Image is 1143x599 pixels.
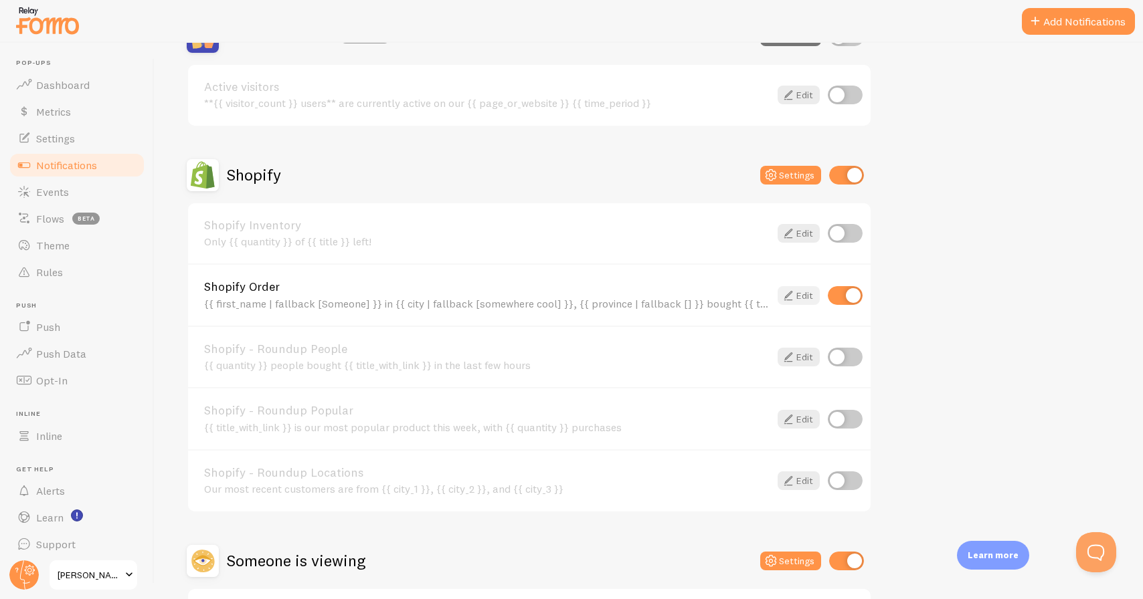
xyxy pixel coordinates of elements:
a: [PERSON_NAME] [48,559,139,591]
a: Shopify Order [204,281,770,293]
a: Edit [778,224,820,243]
div: {{ quantity }} people bought {{ title_with_link }} in the last few hours [204,359,770,371]
h2: Someone is viewing [227,550,365,571]
span: Pop-ups [16,59,146,68]
button: Settings [760,166,821,185]
a: Events [8,178,146,205]
a: Shopify Inventory [204,219,770,231]
a: Notifications [8,152,146,178]
span: Learn [36,511,64,524]
div: **{{ visitor_count }} users** are currently active on our {{ page_or_website }} {{ time_period }} [204,97,770,109]
div: Only {{ quantity }} of {{ title }} left! [204,235,770,247]
span: Support [36,537,76,551]
a: Edit [778,286,820,305]
span: Inline [16,410,146,418]
span: Rules [36,265,63,279]
button: Settings [760,552,821,570]
div: {{ first_name | fallback [Someone] }} in {{ city | fallback [somewhere cool] }}, {{ province | fa... [204,297,770,310]
a: Edit [778,348,820,366]
div: {{ title_with_link }} is our most popular product this week, with {{ quantity }} purchases [204,421,770,433]
a: Settings [8,125,146,152]
a: Inline [8,423,146,449]
img: fomo-relay-logo-orange.svg [14,3,81,37]
a: Edit [778,471,820,490]
span: Get Help [16,465,146,474]
a: Metrics [8,98,146,125]
span: Theme [36,239,70,252]
iframe: Help Scout Beacon - Open [1076,532,1116,572]
a: Support [8,531,146,558]
a: Push Data [8,340,146,367]
span: Push [36,320,60,334]
span: Opt-In [36,374,68,387]
span: Events [36,185,69,199]
a: Edit [778,410,820,429]
a: Theme [8,232,146,259]
span: Settings [36,132,75,145]
a: Active visitors [204,81,770,93]
img: Someone is viewing [187,545,219,577]
a: Push [8,314,146,340]
span: Notifications [36,158,97,172]
a: Shopify - Roundup Popular [204,404,770,416]
a: Shopify - Roundup Locations [204,467,770,479]
div: Learn more [957,541,1029,570]
span: Metrics [36,105,71,118]
div: Our most recent customers are from {{ city_1 }}, {{ city_2 }}, and {{ city_3 }} [204,483,770,495]
span: Inline [36,429,62,443]
span: Push [16,302,146,310]
span: Flows [36,212,64,225]
a: Dashboard [8,72,146,98]
img: Shopify [187,159,219,191]
a: Opt-In [8,367,146,394]
h2: Shopify [227,164,281,185]
a: Alerts [8,477,146,504]
span: Dashboard [36,78,90,92]
svg: <p>Watch New Feature Tutorials!</p> [71,509,83,521]
span: Alerts [36,484,65,497]
span: Push Data [36,347,86,360]
a: Edit [778,86,820,104]
a: Flows beta [8,205,146,232]
p: Learn more [968,549,1019,562]
span: [PERSON_NAME] [58,567,121,583]
span: beta [72,213,100,225]
a: Shopify - Roundup People [204,343,770,355]
a: Rules [8,259,146,285]
a: Learn [8,504,146,531]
